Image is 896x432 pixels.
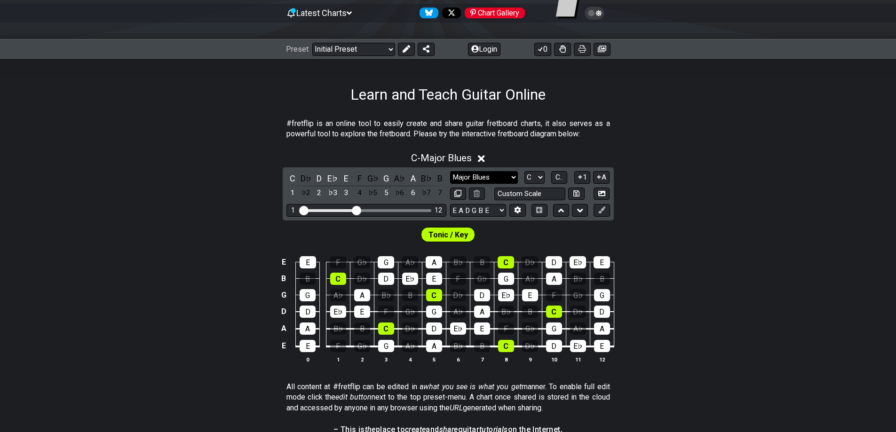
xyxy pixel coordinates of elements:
th: 9 [518,354,542,364]
div: C [378,322,394,335]
div: D [426,322,442,335]
td: B [278,270,289,287]
button: Move down [572,204,588,217]
div: C [546,306,562,318]
div: E [474,322,490,335]
div: 12 [435,206,442,214]
div: D [546,256,562,268]
div: toggle pitch class [340,172,352,185]
button: C.. [551,171,567,184]
button: Edit Preset [398,43,415,56]
div: B♭ [378,289,394,301]
div: toggle pitch class [434,172,446,185]
div: F [330,340,346,352]
td: A [278,320,289,338]
div: D♭ [522,340,538,352]
div: 1 [291,206,295,214]
div: toggle scale degree [420,187,433,199]
button: 0 [534,43,551,56]
div: D [378,273,394,285]
div: toggle scale degree [340,187,352,199]
div: A [300,322,316,335]
div: G [498,273,514,285]
div: C [498,340,514,352]
div: A♭ [522,273,538,285]
div: toggle scale degree [286,187,299,199]
div: G♭ [474,273,490,285]
div: F [450,273,466,285]
div: B♭ [450,256,466,268]
div: Chart Gallery [465,8,525,18]
div: A [546,273,562,285]
button: Delete [469,188,485,200]
p: All content at #fretflip can be edited in a manner. To enable full edit mode click the next to th... [286,382,610,413]
div: A [474,306,490,318]
a: Follow #fretflip at X [438,8,461,18]
div: F [498,322,514,335]
p: #fretflip is an online tool to easily create and share guitar fretboard charts, it also serves as... [286,118,610,140]
button: 1 [574,171,590,184]
em: what you see is what you get [423,382,522,391]
div: G♭ [570,289,586,301]
select: Scale [450,171,518,184]
a: #fretflip at Pinterest [461,8,525,18]
th: 8 [494,354,518,364]
div: toggle pitch class [326,172,339,185]
th: 6 [446,354,470,364]
div: toggle pitch class [420,172,433,185]
td: E [278,337,289,355]
button: Create Image [594,188,610,200]
div: E♭ [330,306,346,318]
button: Print [574,43,591,56]
div: G [300,289,316,301]
div: E [300,256,316,268]
div: toggle scale degree [300,187,312,199]
div: toggle scale degree [367,187,379,199]
div: D [300,306,316,318]
span: C - Major Blues [411,152,472,164]
div: G♭ [354,340,370,352]
div: B♭ [330,322,346,335]
div: B [402,289,418,301]
div: E [522,289,538,301]
div: C [426,289,442,301]
th: 4 [398,354,422,364]
th: 5 [422,354,446,364]
div: toggle pitch class [367,172,379,185]
div: A♭ [402,340,418,352]
span: Latest Charts [296,8,347,18]
div: toggle pitch class [380,172,392,185]
button: Toggle Dexterity for all fretkits [554,43,571,56]
em: URL [450,403,463,412]
th: 11 [566,354,590,364]
div: D♭ [570,306,586,318]
div: F [378,306,394,318]
button: Share Preset [418,43,435,56]
div: E♭ [570,256,586,268]
div: toggle pitch class [300,172,312,185]
div: A [594,322,610,335]
div: toggle pitch class [313,172,325,185]
div: G♭ [402,306,418,318]
div: E♭ [570,340,586,352]
button: A [593,171,610,184]
div: A♭ [450,306,466,318]
div: Visible fret range [286,204,446,217]
div: E [300,340,316,352]
th: 3 [374,354,398,364]
div: E [594,256,610,268]
div: A♭ [402,256,418,268]
div: toggle scale degree [394,187,406,199]
div: B♭ [570,273,586,285]
div: B [354,322,370,335]
td: D [278,303,289,320]
div: D♭ [522,256,538,268]
div: toggle pitch class [394,172,406,185]
div: toggle scale degree [380,187,392,199]
div: B♭ [450,340,466,352]
select: Preset [312,43,395,56]
div: A♭ [330,289,346,301]
div: E♭ [450,322,466,335]
div: G [594,289,610,301]
button: Edit Tuning [509,204,525,217]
